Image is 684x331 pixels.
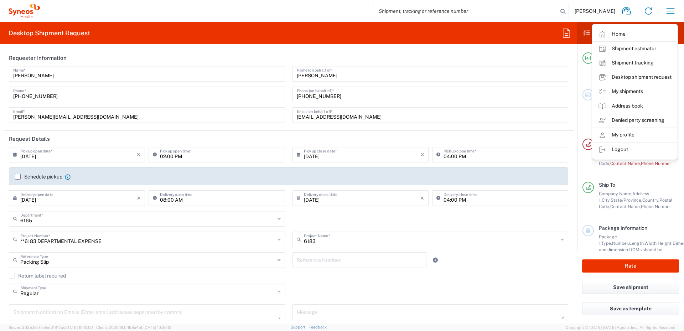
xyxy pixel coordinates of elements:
[592,56,677,70] a: Shipment tracking
[592,70,677,84] a: Desktop shipment request
[309,325,327,329] a: Feedback
[9,29,90,37] h2: Desktop Shipment Request
[137,149,141,160] i: ×
[611,197,642,203] span: State/Province,
[373,4,558,18] input: Shipment, tracking or reference number
[592,27,677,41] a: Home
[644,241,658,246] span: Width,
[599,191,632,196] span: Company Name,
[9,325,93,330] span: Server: 2025.18.0-a0edd1917ac
[430,255,440,265] a: Add Reference
[610,161,641,166] span: Contact Name,
[592,84,677,99] a: My shipments
[641,204,671,209] span: Phone Number
[592,128,677,142] a: My profile
[658,241,673,246] span: Height,
[592,143,677,157] a: Logout
[602,197,611,203] span: City,
[15,174,62,180] label: Schedule pickup
[575,8,615,14] span: [PERSON_NAME]
[599,182,615,188] span: Ship To
[144,325,171,330] span: [DATE] 10:06:13
[420,149,424,160] i: ×
[9,55,67,62] h2: Requester Information
[9,135,50,143] h2: Request Details
[137,192,141,204] i: ×
[9,273,66,279] label: Return label required
[420,192,424,204] i: ×
[584,29,654,37] h2: Shipment Checklist
[642,197,659,203] span: Country,
[601,241,612,246] span: Type,
[566,324,675,331] span: Copyright © [DATE]-[DATE] Agistix Inc., All Rights Reserved
[610,204,641,209] span: Contact Name,
[629,241,644,246] span: Length,
[291,325,309,329] a: Support
[612,241,629,246] span: Number,
[599,225,647,231] span: Package Information
[599,234,617,246] span: Package 1:
[592,42,677,56] a: Shipment estimator
[582,259,679,273] button: Rate
[592,113,677,128] a: Denied party screening
[96,325,171,330] span: Client: 2025.18.0-198a450
[582,302,679,315] button: Save as template
[641,161,671,166] span: Phone Number
[592,99,677,113] a: Address book
[582,281,679,294] button: Save shipment
[65,325,93,330] span: [DATE] 10:10:00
